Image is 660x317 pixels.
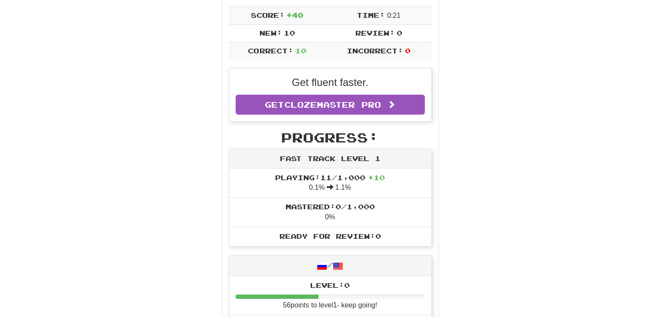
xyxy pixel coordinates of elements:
span: Score: [251,11,285,19]
span: Playing: 11 / 1,000 [275,173,385,182]
li: 56 points to level 1 - keep going! [229,276,431,315]
li: 0% [229,197,431,227]
h2: Progress: [229,130,432,145]
span: 0 [405,46,410,55]
span: 0 : 21 [387,12,401,19]
span: Mastered: 0 / 1,000 [286,202,375,211]
span: Clozemaster Pro [284,100,381,109]
span: Level: 0 [310,281,350,289]
span: Review: [355,29,394,37]
span: + 40 [286,11,303,19]
span: 0 [397,29,402,37]
div: / [229,256,431,276]
span: Correct: [248,46,293,55]
div: Fast Track Level 1 [229,149,431,168]
span: New: [259,29,282,37]
span: Incorrect: [347,46,403,55]
p: Get fluent faster. [236,75,425,90]
span: 10 [295,46,306,55]
span: Time: [357,11,385,19]
a: GetClozemaster Pro [236,95,425,115]
span: Ready for Review: 0 [279,232,381,240]
span: + 10 [368,173,385,182]
span: 10 [284,29,295,37]
li: 0.1% 1.1% [229,168,431,198]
